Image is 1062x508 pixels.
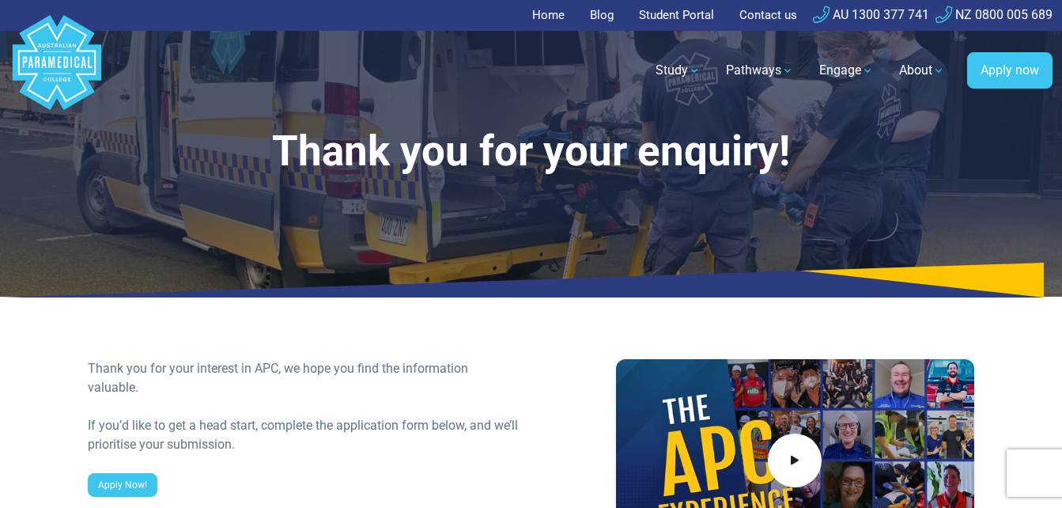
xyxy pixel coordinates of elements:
a: About [890,48,954,93]
a: Apply now [967,52,1053,89]
a: AU 1300 377 741 [813,7,929,22]
a: Engage [810,48,883,93]
div: If you’d like to get a head start, complete the application form below, and we’ll prioritise your... [88,416,522,454]
h1: Thank you for your enquiry! [88,127,974,176]
div: Thank you for your interest in APC, we hope you find the information valuable. [88,359,522,397]
a: NZ 0800 005 689 [935,7,1053,22]
a: Study [646,48,710,93]
a: Australian Paramedical College [9,31,104,111]
a: Apply Now! [88,473,157,497]
a: Pathways [716,48,803,93]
